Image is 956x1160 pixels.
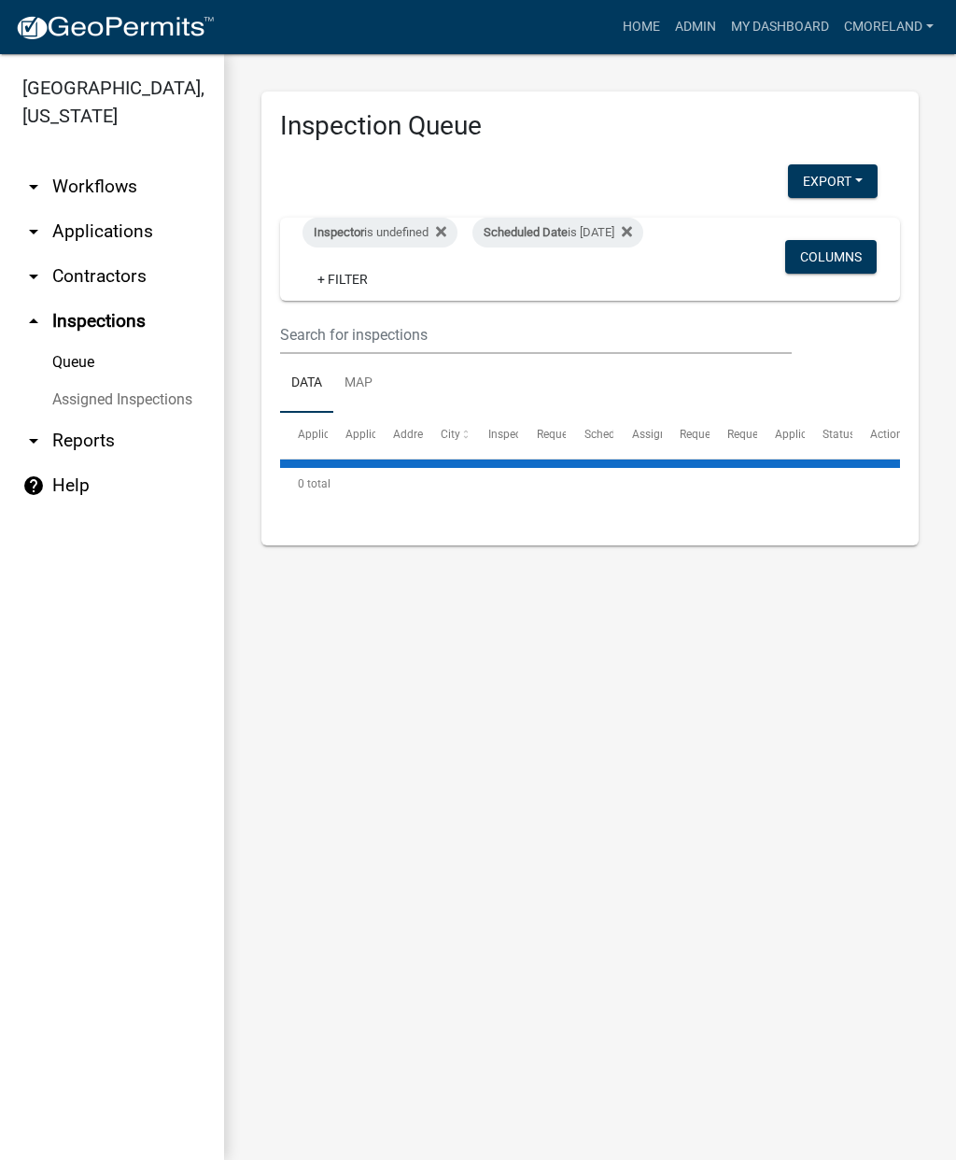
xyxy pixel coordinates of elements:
i: help [22,474,45,497]
datatable-header-cell: Address [375,413,423,458]
a: cmoreland [836,9,941,45]
a: + Filter [302,262,383,296]
datatable-header-cell: Requestor Name [662,413,710,458]
button: Columns [785,240,877,274]
a: Map [333,354,384,414]
datatable-header-cell: City [423,413,471,458]
datatable-header-cell: Assigned Inspector [613,413,661,458]
button: Export [788,164,878,198]
datatable-header-cell: Requestor Phone [710,413,757,458]
span: Requestor Phone [727,428,813,441]
i: arrow_drop_up [22,310,45,332]
span: Scheduled Date [484,225,568,239]
span: Inspection Type [488,428,568,441]
span: Inspector [314,225,364,239]
span: Actions [870,428,908,441]
datatable-header-cell: Status [805,413,852,458]
span: Status [822,428,855,441]
div: is undefined [302,218,457,248]
span: Requestor Name [680,428,764,441]
datatable-header-cell: Inspection Type [471,413,518,458]
span: Application Type [345,428,430,441]
datatable-header-cell: Application Description [757,413,805,458]
span: City [441,428,460,441]
datatable-header-cell: Application Type [328,413,375,458]
div: is [DATE] [472,218,643,248]
a: Admin [668,9,724,45]
span: Address [393,428,434,441]
input: Search for inspections [280,316,792,354]
span: Scheduled Time [584,428,665,441]
div: 0 total [280,460,900,507]
span: Assigned Inspector [632,428,728,441]
datatable-header-cell: Requested Date [518,413,566,458]
i: arrow_drop_down [22,265,45,288]
a: Data [280,354,333,414]
a: Home [615,9,668,45]
i: arrow_drop_down [22,220,45,243]
h3: Inspection Queue [280,110,900,142]
datatable-header-cell: Application [280,413,328,458]
datatable-header-cell: Actions [852,413,900,458]
span: Application Description [775,428,893,441]
datatable-header-cell: Scheduled Time [566,413,613,458]
a: My Dashboard [724,9,836,45]
i: arrow_drop_down [22,176,45,198]
span: Application [298,428,356,441]
span: Requested Date [537,428,615,441]
i: arrow_drop_down [22,430,45,452]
